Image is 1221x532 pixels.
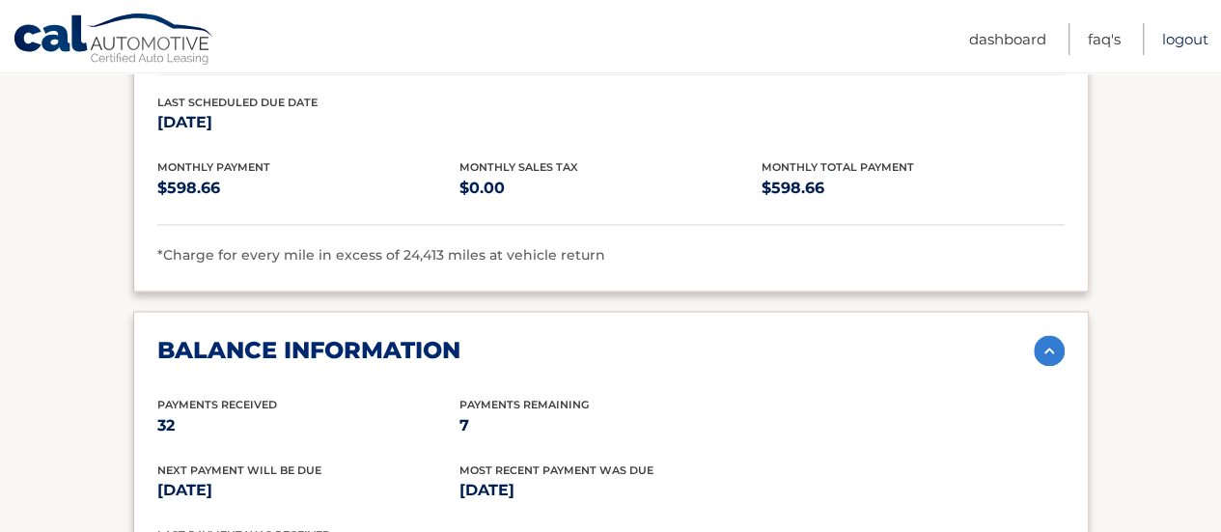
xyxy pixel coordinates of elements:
[157,96,318,109] span: Last Scheduled Due Date
[459,398,589,411] span: Payments Remaining
[762,175,1064,202] p: $598.66
[157,160,270,174] span: Monthly Payment
[157,246,605,264] span: *Charge for every mile in excess of 24,413 miles at vehicle return
[157,336,460,365] h2: balance information
[459,477,762,504] p: [DATE]
[459,175,762,202] p: $0.00
[157,398,277,411] span: Payments Received
[157,412,459,439] p: 32
[969,23,1046,55] a: Dashboard
[1088,23,1121,55] a: FAQ's
[1034,335,1065,366] img: accordion-active.svg
[459,463,653,477] span: Most Recent Payment Was Due
[157,175,459,202] p: $598.66
[459,412,762,439] p: 7
[459,160,578,174] span: Monthly Sales Tax
[157,463,321,477] span: Next Payment will be due
[157,109,459,136] p: [DATE]
[13,13,215,69] a: Cal Automotive
[762,160,914,174] span: Monthly Total Payment
[157,477,459,504] p: [DATE]
[1162,23,1208,55] a: Logout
